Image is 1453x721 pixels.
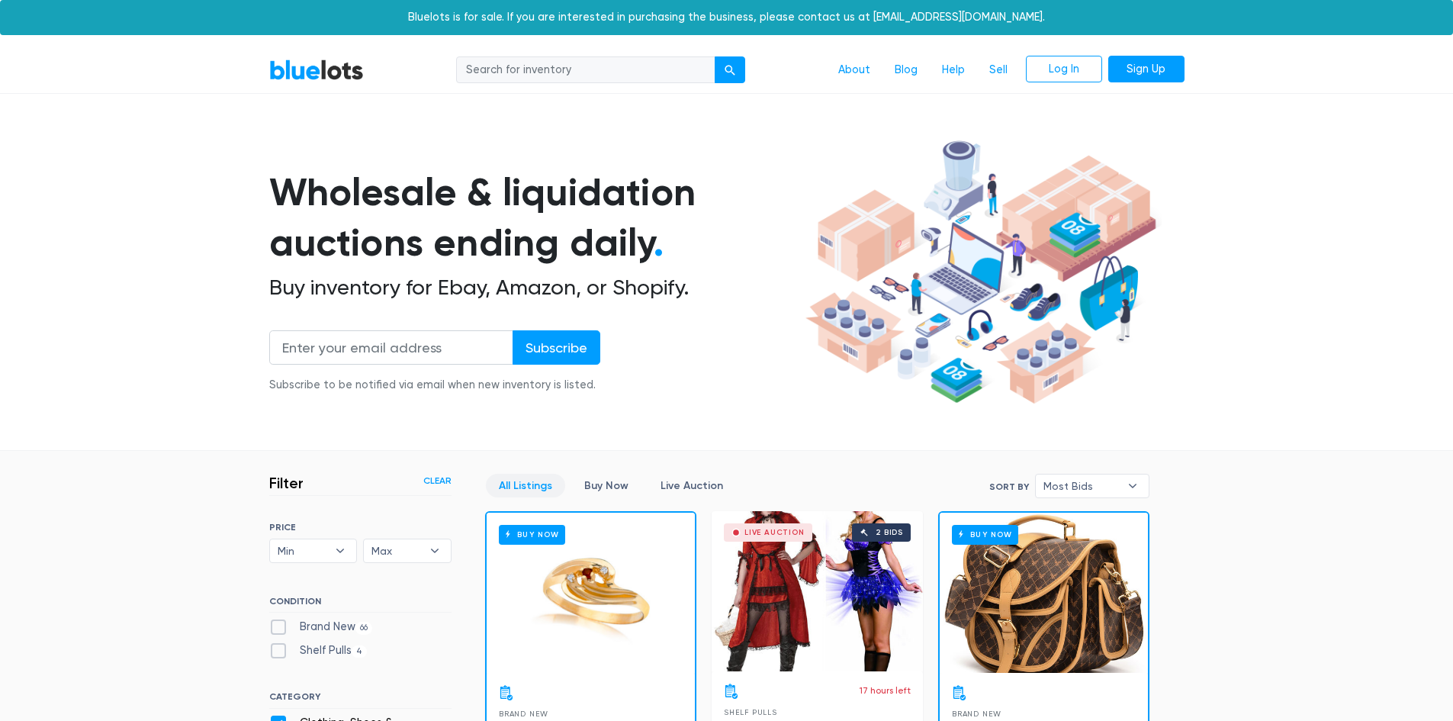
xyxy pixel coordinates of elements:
[269,619,373,636] label: Brand New
[423,474,452,488] a: Clear
[654,220,664,266] span: .
[324,539,356,562] b: ▾
[278,539,328,562] span: Min
[269,377,600,394] div: Subscribe to be notified via email when new inventory is listed.
[419,539,451,562] b: ▾
[269,330,513,365] input: Enter your email address
[1108,56,1185,83] a: Sign Up
[269,474,304,492] h3: Filter
[724,708,777,716] span: Shelf Pulls
[571,474,641,497] a: Buy Now
[352,645,368,658] span: 4
[269,642,368,659] label: Shelf Pulls
[1043,475,1120,497] span: Most Bids
[930,56,977,85] a: Help
[269,691,452,708] h6: CATEGORY
[269,167,800,269] h1: Wholesale & liquidation auctions ending daily
[940,513,1148,673] a: Buy Now
[1026,56,1102,83] a: Log In
[355,622,373,634] span: 66
[513,330,600,365] input: Subscribe
[989,480,1029,494] label: Sort By
[269,596,452,613] h6: CONDITION
[499,525,565,544] h6: Buy Now
[499,710,548,718] span: Brand New
[860,684,911,697] p: 17 hours left
[977,56,1020,85] a: Sell
[486,474,565,497] a: All Listings
[269,522,452,533] h6: PRICE
[456,56,715,84] input: Search for inventory
[1117,475,1149,497] b: ▾
[269,59,364,81] a: BlueLots
[800,134,1162,411] img: hero-ee84e7d0318cb26816c560f6b4441b76977f77a177738b4e94f68c95b2b83dbb.png
[648,474,736,497] a: Live Auction
[952,710,1001,718] span: Brand New
[744,529,805,536] div: Live Auction
[371,539,422,562] span: Max
[882,56,930,85] a: Blog
[487,513,695,673] a: Buy Now
[826,56,882,85] a: About
[269,275,800,301] h2: Buy inventory for Ebay, Amazon, or Shopify.
[952,525,1018,544] h6: Buy Now
[876,529,903,536] div: 2 bids
[712,511,923,671] a: Live Auction 2 bids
